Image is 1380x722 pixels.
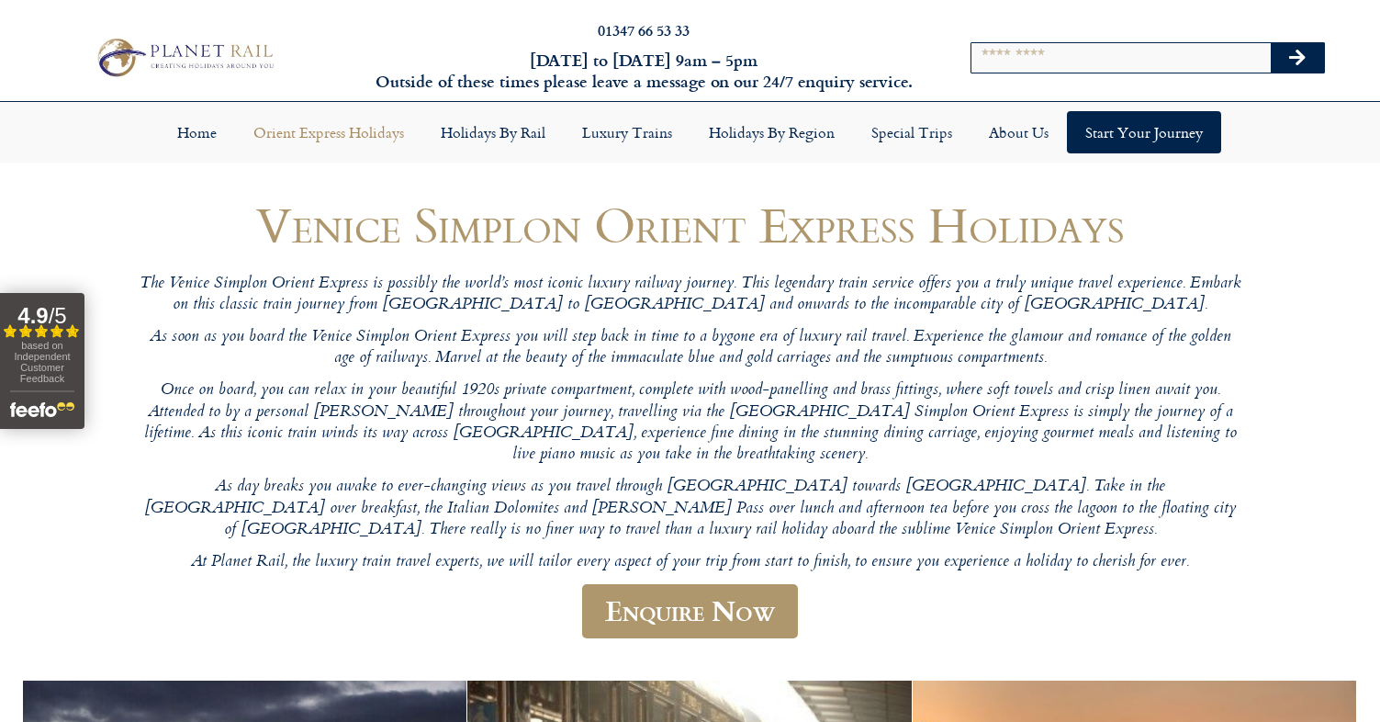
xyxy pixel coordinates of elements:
p: As day breaks you awake to ever-changing views as you travel through [GEOGRAPHIC_DATA] towards [G... [140,477,1241,541]
h6: [DATE] to [DATE] 9am – 5pm Outside of these times please leave a message on our 24/7 enquiry serv... [373,50,915,93]
a: About Us [970,111,1067,153]
a: Holidays by Rail [422,111,564,153]
a: Orient Express Holidays [235,111,422,153]
a: Home [159,111,235,153]
p: At Planet Rail, the luxury train travel experts, we will tailor every aspect of your trip from st... [140,552,1241,573]
a: Start your Journey [1067,111,1221,153]
img: Planet Rail Train Holidays Logo [90,34,279,80]
a: Luxury Trains [564,111,690,153]
p: As soon as you board the Venice Simplon Orient Express you will step back in time to a bygone era... [140,327,1241,370]
nav: Menu [9,111,1371,153]
a: Special Trips [853,111,970,153]
a: Holidays by Region [690,111,853,153]
a: 01347 66 53 33 [598,19,690,40]
p: Once on board, you can relax in your beautiful 1920s private compartment, complete with wood-pane... [140,380,1241,466]
a: Enquire Now [582,584,798,638]
button: Search [1271,43,1324,73]
h1: Venice Simplon Orient Express Holidays [140,197,1241,252]
p: The Venice Simplon Orient Express is possibly the world’s most iconic luxury railway journey. Thi... [140,274,1241,317]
